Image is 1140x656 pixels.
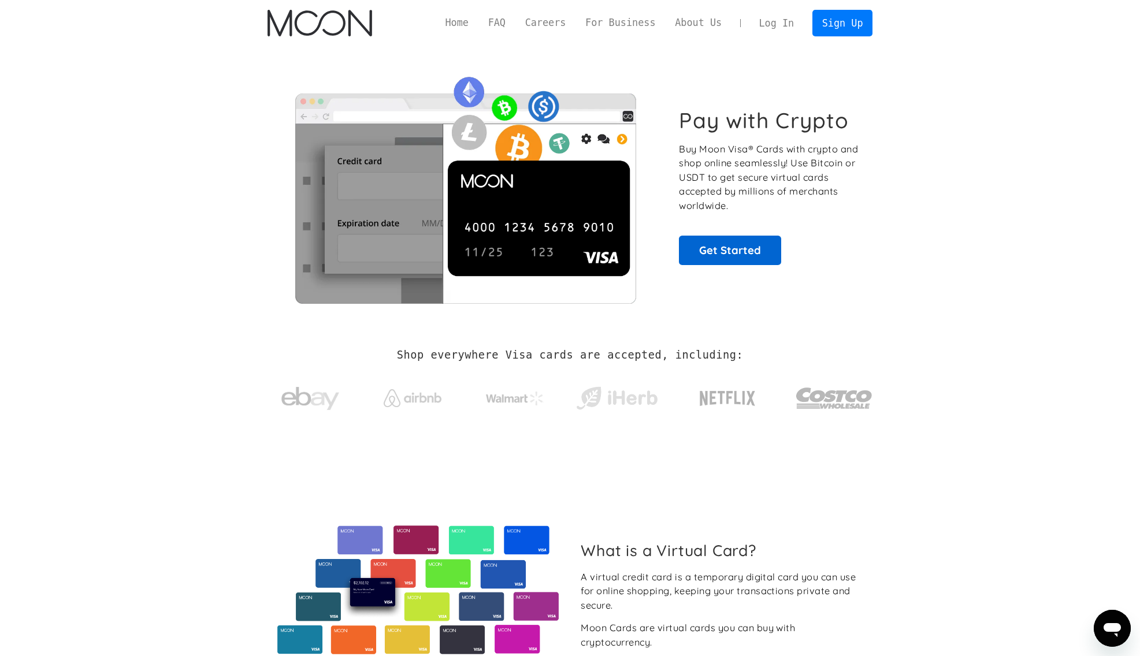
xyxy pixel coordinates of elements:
[471,380,558,411] a: Walmart
[796,365,873,426] a: Costco
[679,236,781,264] a: Get Started
[812,10,872,36] a: Sign Up
[478,16,515,30] a: FAQ
[796,377,873,420] img: Costco
[574,372,660,419] a: iHerb
[268,10,372,36] a: home
[679,107,849,133] h1: Pay with Crypto
[397,349,743,361] h2: Shop everywhere Visa cards are accepted, including:
[581,621,863,649] div: Moon Cards are virtual cards you can buy with cryptocurrency.
[699,384,756,413] img: Netflix
[515,16,575,30] a: Careers
[369,378,455,413] a: Airbnb
[574,383,660,413] img: iHerb
[581,570,863,613] div: A virtual credit card is a temporary digital card you can use for online shopping, keeping your t...
[1094,610,1131,647] iframe: Button to launch messaging window
[676,372,779,419] a: Netflix
[575,16,665,30] a: For Business
[268,10,372,36] img: Moon Logo
[679,142,860,213] p: Buy Moon Visa® Cards with crypto and shop online seamlessly! Use Bitcoin or USDT to get secure vi...
[281,381,339,417] img: ebay
[486,392,544,405] img: Walmart
[749,10,804,36] a: Log In
[384,389,441,407] img: Airbnb
[665,16,731,30] a: About Us
[581,541,863,560] h2: What is a Virtual Card?
[268,369,354,423] a: ebay
[436,16,478,30] a: Home
[268,69,663,303] img: Moon Cards let you spend your crypto anywhere Visa is accepted.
